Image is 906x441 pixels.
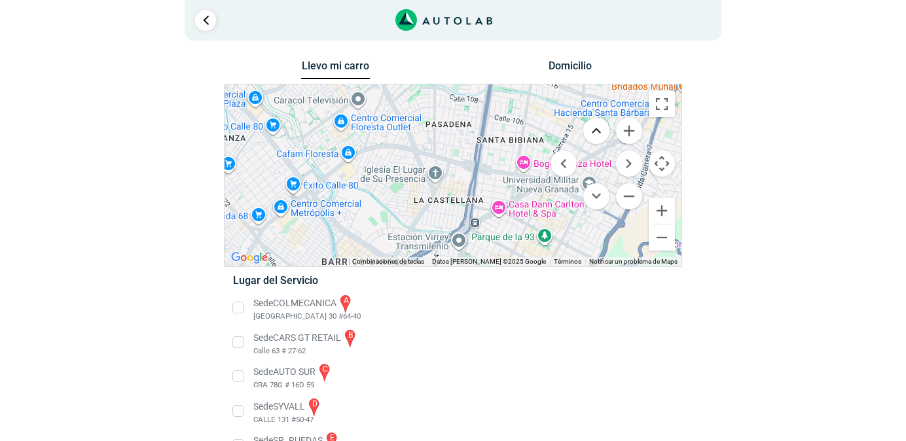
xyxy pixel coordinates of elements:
[195,10,216,31] a: Ir al paso anterior
[649,150,675,177] button: Controles de visualización del mapa
[554,258,581,265] a: Términos (se abre en una nueva pestaña)
[551,150,577,177] button: Mover a la izquierda
[352,257,424,266] button: Combinaciones de teclas
[301,60,370,80] button: Llevo mi carro
[589,258,678,265] a: Notificar un problema de Maps
[649,198,675,224] button: Ampliar
[536,60,605,79] button: Domicilio
[432,258,546,265] span: Datos [PERSON_NAME] ©2025 Google
[649,91,675,117] button: Cambiar a la vista en pantalla completa
[395,13,493,26] a: Link al sitio de autolab
[583,183,609,209] button: Mover abajo
[616,183,642,209] button: Reducir
[616,118,642,144] button: Ampliar
[649,224,675,251] button: Reducir
[233,274,672,287] h5: Lugar del Servicio
[616,150,642,177] button: Mover a la derecha
[228,249,271,266] a: Abre esta zona en Google Maps (se abre en una nueva ventana)
[583,118,609,144] button: Mover arriba
[228,249,271,266] img: Google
